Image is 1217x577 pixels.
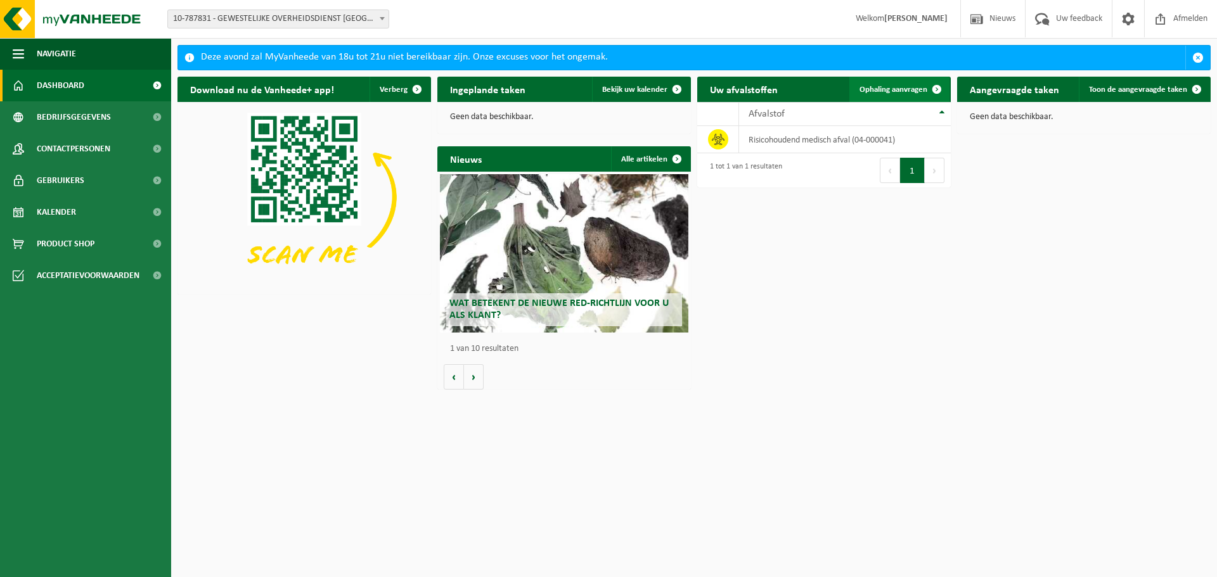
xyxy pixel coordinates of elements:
a: Wat betekent de nieuwe RED-richtlijn voor u als klant? [440,174,688,333]
span: Navigatie [37,38,76,70]
strong: [PERSON_NAME] [884,14,948,23]
a: Toon de aangevraagde taken [1079,77,1209,102]
button: 1 [900,158,925,183]
button: Next [925,158,944,183]
span: Bedrijfsgegevens [37,101,111,133]
span: Dashboard [37,70,84,101]
span: Ophaling aanvragen [860,86,927,94]
h2: Aangevraagde taken [957,77,1072,101]
span: Kalender [37,196,76,228]
span: 10-787831 - GEWESTELIJKE OVERHEIDSDIENST BRUSSEL (BRUCEFO) - ANDERLECHT [168,10,389,28]
td: risicohoudend medisch afval (04-000041) [739,126,951,153]
h2: Ingeplande taken [437,77,538,101]
p: 1 van 10 resultaten [450,345,685,353]
span: Bekijk uw kalender [602,86,667,94]
a: Bekijk uw kalender [592,77,690,102]
span: Contactpersonen [37,133,110,165]
button: Verberg [370,77,430,102]
span: Verberg [380,86,408,94]
button: Volgende [464,364,484,390]
h2: Uw afvalstoffen [697,77,790,101]
p: Geen data beschikbaar. [970,113,1198,122]
span: Gebruikers [37,165,84,196]
h2: Download nu de Vanheede+ app! [177,77,347,101]
span: Product Shop [37,228,94,260]
a: Ophaling aanvragen [849,77,950,102]
span: Wat betekent de nieuwe RED-richtlijn voor u als klant? [449,298,669,320]
span: Toon de aangevraagde taken [1089,86,1187,94]
div: Deze avond zal MyVanheede van 18u tot 21u niet bereikbaar zijn. Onze excuses voor het ongemak. [201,46,1185,70]
h2: Nieuws [437,146,494,171]
button: Vorige [444,364,464,390]
a: Alle artikelen [611,146,690,172]
span: 10-787831 - GEWESTELIJKE OVERHEIDSDIENST BRUSSEL (BRUCEFO) - ANDERLECHT [167,10,389,29]
span: Afvalstof [749,109,785,119]
button: Previous [880,158,900,183]
span: Acceptatievoorwaarden [37,260,139,291]
div: 1 tot 1 van 1 resultaten [704,156,782,184]
img: Download de VHEPlus App [177,102,431,292]
p: Geen data beschikbaar. [450,113,678,122]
